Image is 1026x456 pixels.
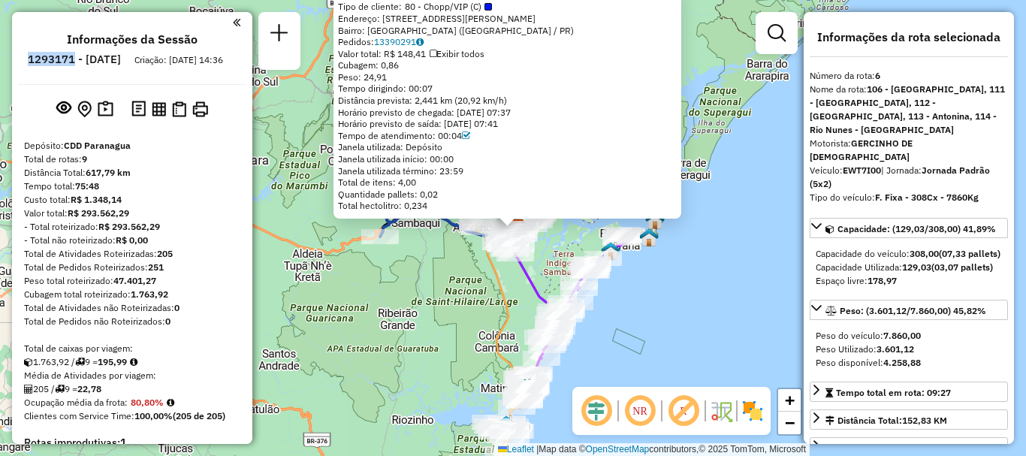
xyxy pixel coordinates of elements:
button: Visualizar Romaneio [169,98,189,120]
div: Capacidade do veículo: [816,247,1002,261]
div: Veículo: [810,164,1008,191]
div: Total de Atividades Roteirizadas: [24,247,240,261]
div: Total hectolitro: 0,234 [338,200,677,212]
a: OpenStreetMap [586,444,650,454]
strong: 617,79 km [86,167,131,178]
div: Tempo de atendimento: 00:04 [338,130,677,142]
div: Tipo do veículo: [810,191,1008,204]
img: PONTAL DO PARANÁ [601,241,620,261]
i: Total de Atividades [24,385,33,394]
a: Peso: (3.601,12/7.860,00) 45,82% [810,300,1008,320]
div: Motorista: [810,137,1008,164]
span: Peso do veículo: [816,330,921,341]
div: Peso: (3.601,12/7.860,00) 45,82% [810,323,1008,376]
div: Tempo dirigindo: 00:07 [338,83,677,95]
strong: R$ 1.348,14 [71,194,122,205]
a: Clique aqui para minimizar o painel [233,14,240,31]
div: Distância Total: [24,166,240,180]
span: Ocupação média da frota: [24,397,128,408]
span: Peso: (3.601,12/7.860,00) 45,82% [840,305,986,316]
div: Janela utilizada: Depósito [338,141,677,153]
span: Ocultar NR [622,393,658,429]
img: ILHA DO MEL II [645,210,665,230]
div: Nome da rota: [810,83,1008,137]
button: Centralizar mapa no depósito ou ponto de apoio [74,98,95,121]
strong: 3.601,12 [877,343,914,355]
div: Total de Atividades não Roteirizadas: [24,301,240,315]
button: Imprimir Rotas [189,98,211,120]
a: Nova sessão e pesquisa [264,18,294,52]
a: Exibir filtros [762,18,792,48]
strong: CDD Paranagua [64,140,131,151]
div: Total de Pedidos não Roteirizados: [24,315,240,328]
button: Logs desbloquear sessão [128,98,149,121]
div: Número da rota: [810,69,1008,83]
img: GUARATUBA [496,415,516,434]
span: 80 - Chopp/VIP (C) [405,1,492,13]
div: Quantidade pallets: 0,02 [338,189,677,201]
div: Criação: [DATE] 14:36 [128,53,229,67]
div: Bairro: [GEOGRAPHIC_DATA] ([GEOGRAPHIC_DATA] / PR) [338,25,677,37]
i: Meta Caixas/viagem: 182,88 Diferença: 13,11 [130,358,137,367]
span: Clientes com Service Time: [24,410,134,421]
div: 205 / 9 = [24,382,240,396]
a: 13390291 [374,36,424,47]
img: ILHA DO MEL I [639,228,659,247]
a: Tempo total em rota: 09:27 [810,382,1008,402]
strong: 0 [165,316,170,327]
strong: 195,99 [98,356,127,367]
strong: 1.763,92 [131,288,168,300]
strong: R$ 0,00 [116,234,148,246]
strong: GERCINHO DE [DEMOGRAPHIC_DATA] [810,137,913,162]
strong: R$ 293.562,29 [68,207,129,219]
strong: (07,33 pallets) [939,248,1000,259]
div: Depósito: [24,139,240,153]
img: MATINHOS [515,378,535,397]
img: Fluxo de ruas [709,399,733,423]
div: - Total roteirizado: [24,220,240,234]
div: Valor total: [24,207,240,220]
strong: 0 [174,302,180,313]
div: Custo total: [24,193,240,207]
div: Total de rotas: [24,153,240,166]
strong: 19 [907,442,918,454]
img: CDD Paranagua [507,219,527,238]
div: Espaço livre: [816,274,1002,288]
div: Tipo de cliente: [338,1,677,13]
span: | Jornada: [810,165,990,189]
strong: 75:48 [75,180,99,192]
a: Capacidade: (129,03/308,00) 41,89% [810,218,1008,238]
span: 152,83 KM [902,415,947,426]
strong: 251 [148,261,164,273]
i: Total de rotas [55,385,65,394]
div: Média de Atividades por viagem: [24,369,240,382]
i: Observações [416,38,424,47]
strong: F. Fixa - 308Cx - 7860Kg [875,192,979,203]
span: Tempo total em rota: 09:27 [836,387,951,398]
strong: 100,00% [134,410,173,421]
i: Cubagem total roteirizado [24,358,33,367]
div: Horário previsto de saída: [DATE] 07:41 [338,118,677,130]
span: − [785,413,795,432]
button: Exibir sessão original [53,97,74,121]
strong: 4.258,88 [883,357,921,368]
div: Total de itens: 4,00 [338,177,677,189]
strong: 22,78 [77,383,101,394]
span: Capacidade: (129,03/308,00) 41,89% [837,223,996,234]
div: Capacidade Utilizada: [816,261,1002,274]
div: Valor total: R$ 148,41 [338,48,677,60]
strong: (03,07 pallets) [931,261,993,273]
strong: 7.860,00 [883,330,921,341]
em: Média calculada utilizando a maior ocupação (%Peso ou %Cubagem) de cada rota da sessão. Rotas cro... [167,398,174,407]
a: Leaflet [498,444,534,454]
strong: 80,80% [131,397,164,408]
div: Total de caixas por viagem: [24,342,240,355]
div: Map data © contributors,© 2025 TomTom, Microsoft [494,443,810,456]
i: Total de rotas [75,358,85,367]
strong: 178,97 [868,275,897,286]
div: Distância prevista: 2,441 km (20,92 km/h) [338,95,677,107]
span: Cubagem: 0,86 [338,59,399,71]
span: Total de atividades: [825,442,918,454]
a: Zoom out [778,412,801,434]
div: 1.763,92 / 9 = [24,355,240,369]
